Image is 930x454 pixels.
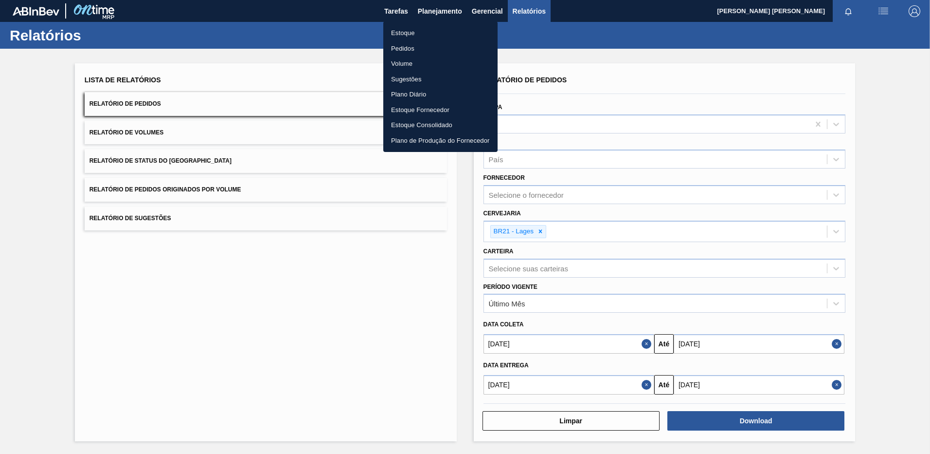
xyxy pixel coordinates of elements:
a: Sugestões [383,72,498,87]
a: Estoque Consolidado [383,117,498,133]
a: Pedidos [383,41,498,57]
a: Estoque Fornecedor [383,102,498,118]
a: Volume [383,56,498,72]
a: Estoque [383,25,498,41]
a: Plano de Produção do Fornecedor [383,133,498,149]
a: Plano Diário [383,87,498,102]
